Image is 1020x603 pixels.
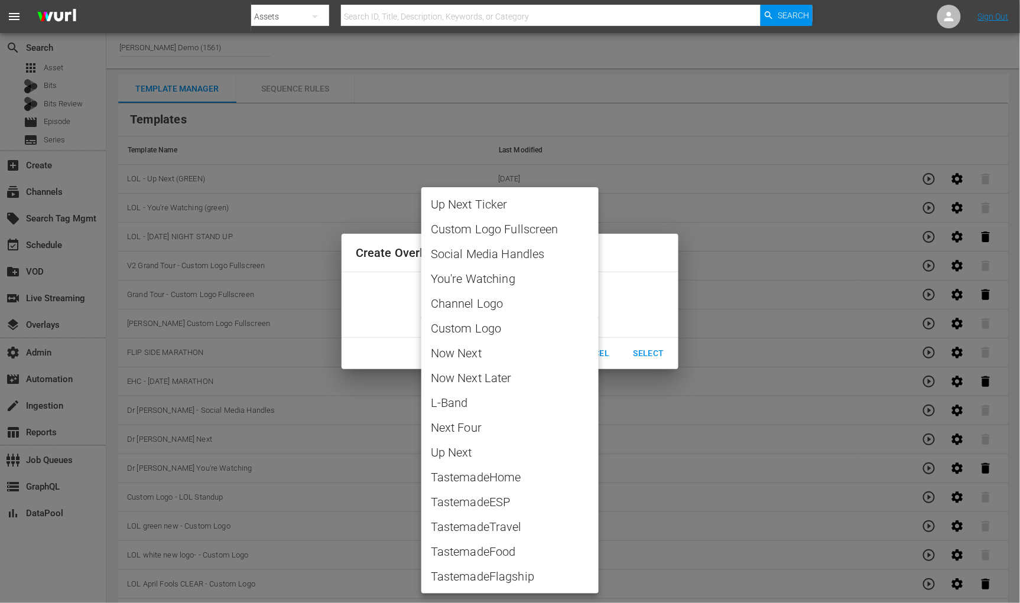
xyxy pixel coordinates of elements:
span: menu [7,9,21,24]
span: TastemadeFood [431,543,589,560]
span: Custom Logo [431,320,589,337]
span: Up Next [431,444,589,461]
span: Now Next [431,344,589,362]
span: TastemadeFlagship [431,568,589,585]
span: Channel Logo [431,295,589,312]
a: Sign Out [978,12,1009,21]
span: Up Next Ticker [431,195,589,213]
span: TastemadeESP [431,493,589,511]
span: TastemadeHome [431,468,589,486]
span: Custom Logo Fullscreen [431,220,589,238]
span: Now Next Later [431,369,589,387]
span: Social Media Handles [431,245,589,263]
span: You're Watching [431,270,589,288]
span: Next Four [431,419,589,436]
span: Search [778,5,809,26]
img: ans4CAIJ8jUAAAAAAAAAAAAAAAAAAAAAAAAgQb4GAAAAAAAAAAAAAAAAAAAAAAAAJMjXAAAAAAAAAAAAAAAAAAAAAAAAgAT5G... [28,3,85,31]
span: TastemadeTravel [431,518,589,536]
span: L-Band [431,394,589,412]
